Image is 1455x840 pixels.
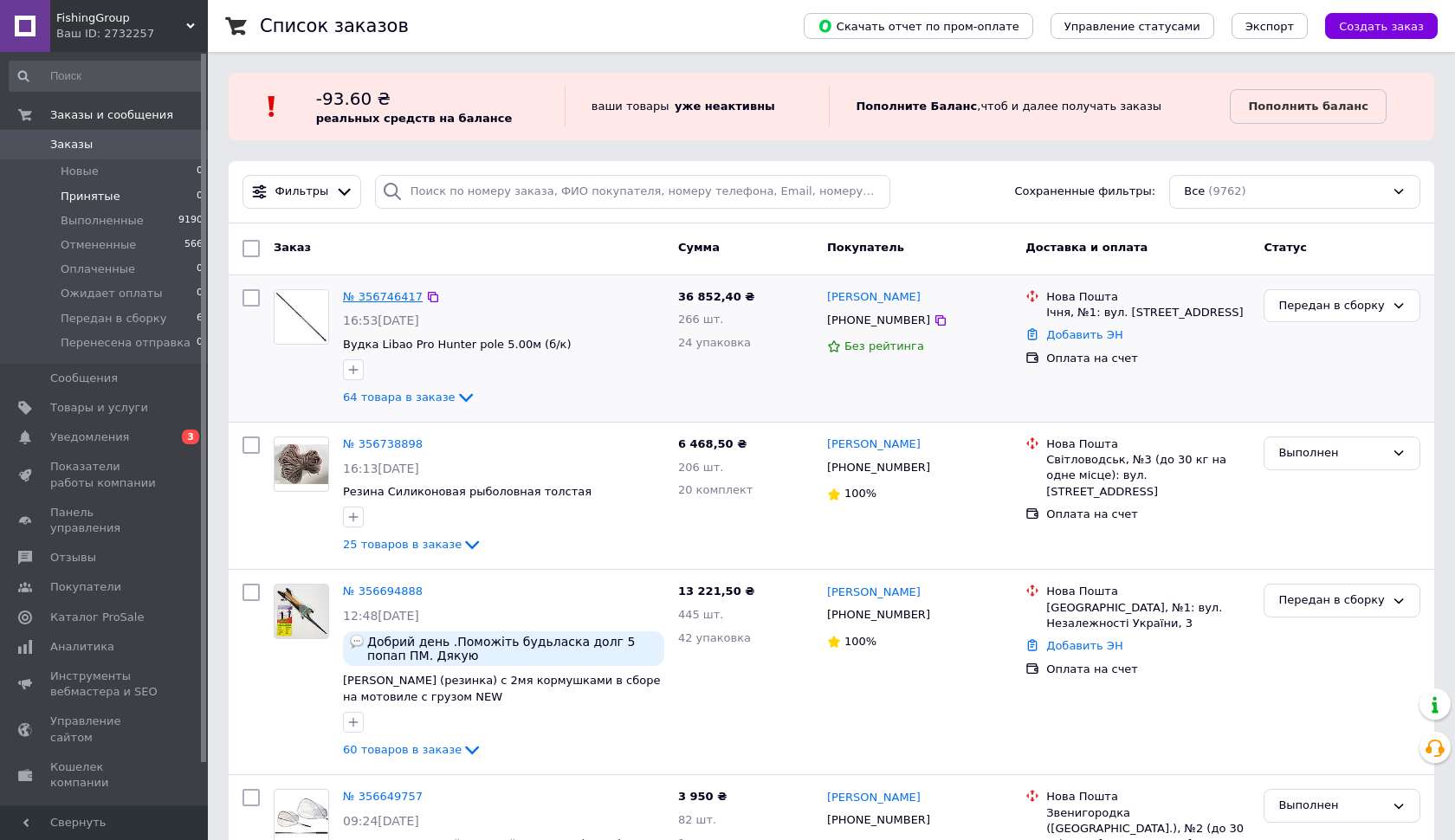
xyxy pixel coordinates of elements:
[678,461,724,474] span: 206 шт.
[50,371,118,386] span: Сообщения
[1046,600,1250,631] div: [GEOGRAPHIC_DATA], №1: вул. Незалежності України, 3
[678,631,751,644] span: 42 упаковка
[827,289,921,306] a: [PERSON_NAME]
[50,430,129,445] span: Уведомления
[678,336,751,349] span: 24 упаковка
[343,743,482,756] a: 60 товаров в заказе
[259,94,285,120] img: :exclamation:
[343,391,456,404] span: 64 товара в заказе
[197,164,203,179] span: 0
[61,262,135,277] span: Оплаченные
[56,26,208,42] div: Ваш ID: 2732257
[1046,436,1250,452] div: Нова Пошта
[197,286,203,301] span: 0
[827,813,930,826] span: [PHONE_NUMBER]
[678,790,727,803] span: 3 950 ₴
[61,237,136,253] span: Отмененные
[1184,184,1205,200] span: Все
[61,189,120,204] span: Принятые
[61,286,163,301] span: Ожидает оплаты
[818,18,1019,34] span: Скачать отчет по пром-оплате
[827,241,904,254] span: Покупатель
[844,487,876,500] span: 100%
[56,10,186,26] span: FishingGroup
[50,669,160,700] span: Инструменты вебмастера и SEO
[678,437,747,450] span: 6 468,50 ₴
[343,338,572,351] a: Вудка Libao Pro Hunter pole 5.00м (б/к)
[197,311,203,326] span: 6
[50,505,160,536] span: Панель управления
[9,61,204,92] input: Поиск
[565,87,830,126] div: ваши товары
[675,100,775,113] b: уже неактивны
[274,436,329,492] a: Фото товару
[260,16,409,36] h1: Список заказов
[343,585,423,598] a: № 356694888
[50,400,148,416] span: Товары и услуги
[275,798,328,836] img: Фото товару
[1046,662,1250,677] div: Оплата на счет
[343,743,462,756] span: 60 товаров в заказе
[343,790,423,803] a: № 356649757
[316,112,513,125] b: реальных средств на балансе
[343,313,419,327] span: 16:53[DATE]
[197,262,203,277] span: 0
[1046,289,1250,305] div: Нова Пошта
[678,241,720,254] span: Сумма
[1264,241,1307,254] span: Статус
[184,237,203,253] span: 566
[50,610,144,625] span: Каталог ProSale
[275,290,328,344] img: Фото товару
[678,313,724,326] span: 266 шт.
[827,790,921,806] a: [PERSON_NAME]
[829,87,1230,126] div: , чтоб и далее получать заказы
[61,335,191,351] span: Перенесена отправка
[275,444,328,485] img: Фото товару
[1064,20,1200,33] span: Управление статусами
[827,608,930,621] span: [PHONE_NUMBER]
[50,639,114,655] span: Аналитика
[1230,89,1386,124] a: Пополнить баланс
[1046,452,1250,500] div: Світловодськ, №3 (до 30 кг на одне місце): вул. [STREET_ADDRESS]
[50,459,160,490] span: Показатели работы компании
[1046,789,1250,804] div: Нова Пошта
[827,436,921,453] a: [PERSON_NAME]
[343,485,592,498] a: Резина Силиконовая рыболовная толстая
[61,311,166,326] span: Передан в сборку
[856,100,977,113] b: Пополните Баланс
[678,483,753,496] span: 20 комплект
[343,814,419,828] span: 09:24[DATE]
[1278,797,1385,815] div: Выполнен
[678,585,754,598] span: 13 221,50 ₴
[1046,305,1250,320] div: Ічня, №1: вул. [STREET_ADDRESS]
[1278,297,1385,315] div: Передан в сборку
[50,579,121,595] span: Покупатели
[678,608,724,621] span: 445 шт.
[343,538,482,551] a: 25 товаров в заказе
[1232,13,1308,39] button: Экспорт
[343,290,423,303] a: № 356746417
[844,339,924,352] span: Без рейтинга
[1046,507,1250,522] div: Оплата на счет
[1278,591,1385,610] div: Передан в сборку
[275,184,329,200] span: Фильтры
[678,290,754,303] span: 36 852,40 ₴
[197,189,203,204] span: 0
[1245,20,1294,33] span: Экспорт
[1046,584,1250,599] div: Нова Пошта
[827,585,921,601] a: [PERSON_NAME]
[274,584,329,639] a: Фото товару
[197,335,203,351] span: 0
[1248,100,1368,113] b: Пополнить баланс
[350,635,364,649] img: :speech_balloon:
[274,241,311,254] span: Заказ
[1208,184,1245,197] span: (9762)
[50,759,160,791] span: Кошелек компании
[50,550,96,565] span: Отзывы
[367,635,657,662] span: Добрий день .Поможіть будьласка долг 5 попап ПМ. Дякую
[50,107,173,123] span: Заказы и сообщения
[316,88,391,109] span: -93.60 ₴
[1051,13,1214,39] button: Управление статусами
